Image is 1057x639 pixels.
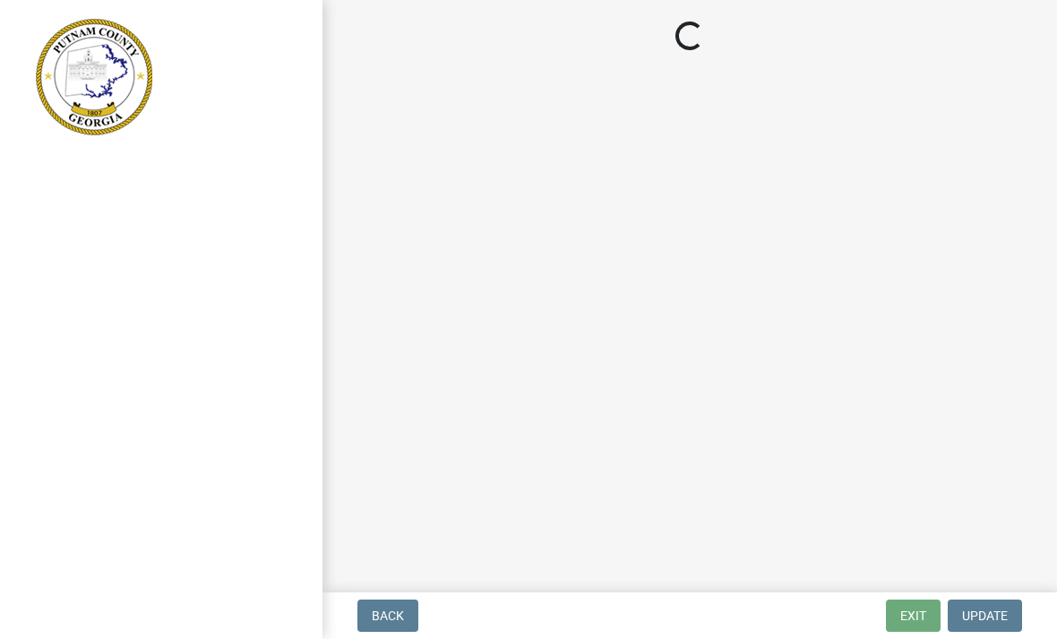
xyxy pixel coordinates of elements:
img: Putnam County, Georgia [36,19,152,135]
span: Back [372,609,404,623]
button: Exit [886,600,941,632]
span: Update [962,609,1008,623]
button: Back [357,600,418,632]
button: Update [948,600,1022,632]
